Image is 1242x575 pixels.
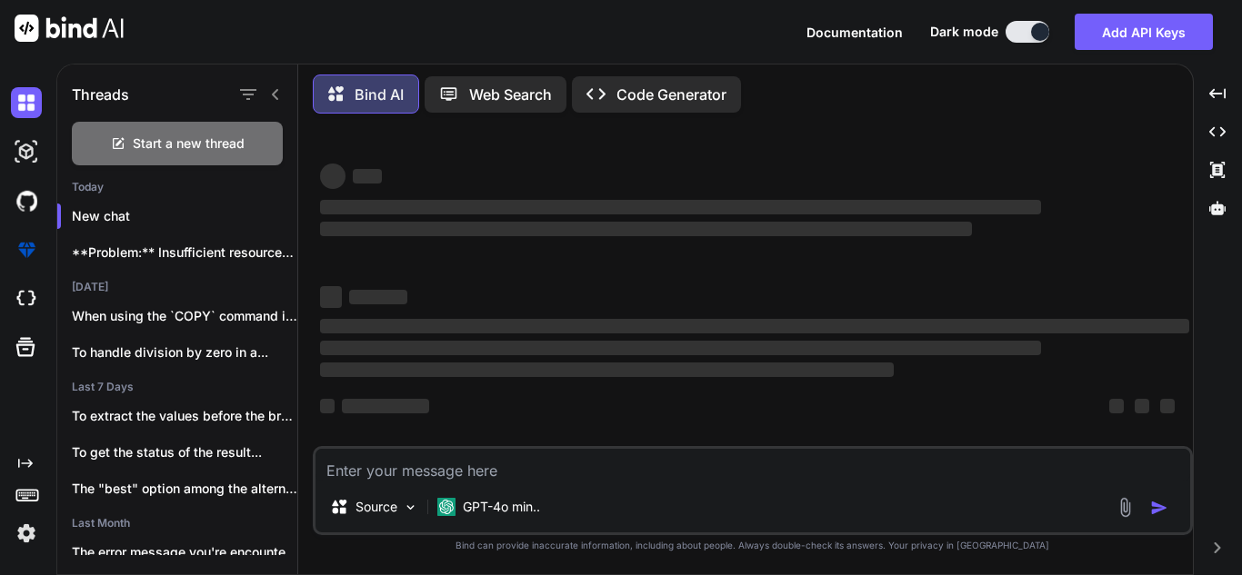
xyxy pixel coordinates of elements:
[15,15,124,42] img: Bind AI
[355,84,404,105] p: Bind AI
[133,134,245,153] span: Start a new thread
[72,543,297,561] p: The error message you're encountering indicates that...
[57,516,297,530] h2: Last Month
[11,185,42,216] img: githubDark
[463,498,540,516] p: GPT-4o min..
[616,84,726,105] p: Code Generator
[72,407,297,425] p: To extract the values before the brackets...
[356,498,397,516] p: Source
[320,319,1189,333] span: ‌
[1160,399,1175,413] span: ‌
[806,23,903,42] button: Documentation
[349,290,407,304] span: ‌
[437,498,456,516] img: GPT-4o mini
[353,169,382,183] span: ‌
[72,84,129,105] h1: Threads
[320,200,1041,214] span: ‌
[313,539,1193,552] p: Bind can provide inaccurate information, including about people. Always double-check its answers....
[320,164,346,189] span: ‌
[72,243,297,262] p: **Problem:** Insufficient resources for ...
[320,341,1041,355] span: ‌
[469,84,552,105] p: Web Search
[57,180,297,194] h2: Today
[11,136,42,167] img: darkAi-studio
[11,234,42,265] img: premium
[57,380,297,394] h2: Last 7 Days
[72,207,297,225] p: New chat
[320,399,335,413] span: ‌
[11,87,42,118] img: darkChat
[320,222,972,236] span: ‌
[806,25,903,40] span: Documentation
[930,23,998,41] span: Dark mode
[1150,499,1168,517] img: icon
[320,286,342,308] span: ‌
[320,362,894,377] span: ‌
[72,480,297,498] p: The "best" option among the alternatives to...
[1135,399,1149,413] span: ‌
[72,343,297,362] p: To handle division by zero in a...
[72,307,297,325] p: When using the `COPY` command in a...
[403,500,418,515] img: Pick Models
[342,399,429,413] span: ‌
[1075,14,1213,50] button: Add API Keys
[11,283,42,314] img: cloudideIcon
[72,443,297,461] p: To get the status of the result...
[1115,497,1136,518] img: attachment
[57,280,297,294] h2: [DATE]
[11,518,42,549] img: settings
[1109,399,1124,413] span: ‌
